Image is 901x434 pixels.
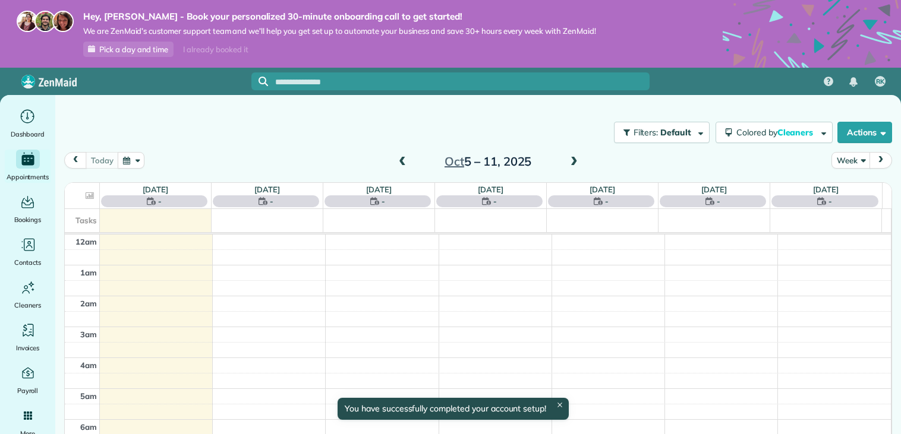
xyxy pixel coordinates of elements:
a: Invoices [5,321,51,354]
button: Week [831,152,870,168]
span: - [158,195,162,207]
a: [DATE] [254,185,280,194]
span: 6am [80,422,97,432]
button: Colored byCleaners [716,122,833,143]
strong: Hey, [PERSON_NAME] - Book your personalized 30-minute onboarding call to get started! [83,11,596,23]
nav: Main [814,68,901,95]
a: Contacts [5,235,51,268]
svg: Focus search [259,77,268,86]
button: Actions [837,122,892,143]
span: 3am [80,330,97,339]
button: Focus search [251,77,268,86]
button: prev [64,152,87,168]
span: Oct [445,154,464,169]
span: We are ZenMaid’s customer support team and we’ll help you get set up to automate your business an... [83,26,596,36]
div: You have successfully completed your account setup! [338,398,569,420]
span: Cleaners [14,299,41,311]
div: Notifications [841,69,866,95]
span: RK [876,77,884,87]
span: - [493,195,497,207]
a: Dashboard [5,107,51,140]
span: Contacts [14,256,41,268]
a: [DATE] [143,185,168,194]
span: - [270,195,273,207]
span: - [605,195,609,207]
span: Appointments [7,171,49,183]
a: [DATE] [478,185,503,194]
span: 1am [80,268,97,277]
span: Filters: [634,127,659,138]
span: Invoices [16,342,40,354]
span: Colored by [736,127,817,138]
span: Dashboard [11,128,45,140]
button: today [86,152,118,168]
span: - [382,195,385,207]
button: Filters: Default [614,122,710,143]
span: Pick a day and time [99,45,168,54]
span: Default [660,127,692,138]
a: [DATE] [590,185,615,194]
img: maria-72a9807cf96188c08ef61303f053569d2e2a8a1cde33d635c8a3ac13582a053d.jpg [17,11,38,32]
span: 5am [80,391,97,401]
a: Bookings [5,192,51,226]
img: jorge-587dff0eeaa6aab1f244e6dc62b8924c3b6ad411094392a53c71c6c4a576187d.jpg [34,11,56,32]
span: Tasks [75,216,97,225]
span: 12am [75,237,97,246]
a: Filters: Default [608,122,710,143]
a: [DATE] [813,185,839,194]
span: Bookings [14,214,42,226]
h2: 5 – 11, 2025 [414,155,562,168]
span: Cleaners [777,127,815,138]
span: 4am [80,360,97,370]
span: - [828,195,832,207]
button: next [870,152,892,168]
span: - [717,195,720,207]
a: Cleaners [5,278,51,311]
img: michelle-19f622bdf1676172e81f8f8fba1fb50e276960ebfe0243fe18214015130c80e4.jpg [52,11,74,32]
a: [DATE] [701,185,727,194]
a: Payroll [5,363,51,397]
a: [DATE] [366,185,392,194]
a: Pick a day and time [83,42,174,57]
div: I already booked it [176,42,255,57]
span: 2am [80,299,97,308]
span: Payroll [17,385,39,397]
a: Appointments [5,150,51,183]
